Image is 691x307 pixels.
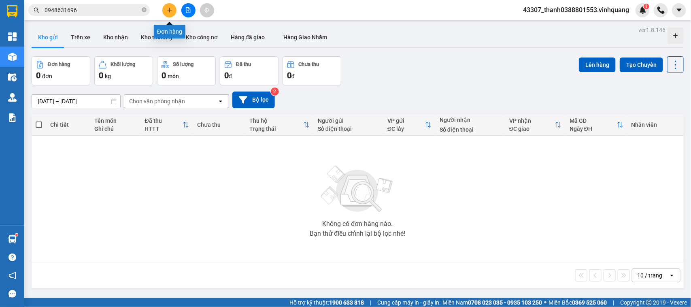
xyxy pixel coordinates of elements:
[9,290,16,298] span: message
[283,56,341,85] button: Chưa thu0đ
[383,114,436,136] th: Toggle SortBy
[646,300,652,305] span: copyright
[509,117,555,124] div: VP nhận
[509,126,555,132] div: ĐC giao
[7,5,17,17] img: logo-vxr
[249,126,303,132] div: Trạng thái
[145,117,183,124] div: Đã thu
[249,117,303,124] div: Thu hộ
[442,298,542,307] span: Miền Nam
[141,114,193,136] th: Toggle SortBy
[179,28,224,47] button: Kho công nợ
[287,70,291,80] span: 0
[631,122,680,128] div: Nhân viên
[283,34,327,41] span: Hàng Giao Nhầm
[676,6,683,14] span: caret-down
[579,58,616,72] button: Lên hàng
[638,26,665,34] div: ver 1.8.146
[377,298,440,307] span: Cung cấp máy in - giấy in:
[34,7,39,13] span: search
[245,114,314,136] th: Toggle SortBy
[289,298,364,307] span: Hỗ trợ kỹ thuật:
[42,73,52,79] span: đơn
[8,73,17,81] img: warehouse-icon
[82,42,154,49] strong: : [DOMAIN_NAME]
[173,62,194,67] div: Số lượng
[64,28,97,47] button: Trên xe
[291,73,295,79] span: đ
[387,126,425,132] div: ĐC lấy
[15,234,18,236] sup: 1
[517,5,636,15] span: 43307_thanh0388801553.vinhquang
[204,7,210,13] span: aim
[154,25,185,38] div: Đơn hàng
[185,7,191,13] span: file-add
[200,3,214,17] button: aim
[145,126,183,132] div: HTTT
[468,299,542,306] strong: 0708 023 035 - 0935 103 250
[48,62,70,67] div: Đơn hàng
[224,70,229,80] span: 0
[668,28,684,44] div: Tạo kho hàng mới
[318,117,379,124] div: Người gửi
[167,7,172,13] span: plus
[318,126,379,132] div: Số điện thoại
[111,62,135,67] div: Khối lượng
[9,272,16,279] span: notification
[142,6,147,14] span: close-circle
[620,58,663,72] button: Tạo Chuyến
[271,87,279,96] sup: 2
[669,272,675,279] svg: open
[8,32,17,41] img: dashboard-icon
[99,70,103,80] span: 0
[645,4,648,9] span: 1
[168,73,179,79] span: món
[92,34,145,40] strong: Hotline : 0889 23 23 23
[9,13,47,51] img: logo
[440,126,501,133] div: Số điện thoại
[85,24,151,32] strong: PHIẾU GỬI HÀNG
[322,221,393,227] div: Không có đơn hàng nào.
[637,271,662,279] div: 10 / trang
[94,56,153,85] button: Khối lượng0kg
[236,62,251,67] div: Đã thu
[310,230,405,237] div: Bạn thử điều chỉnh lại bộ lọc nhé!
[299,62,319,67] div: Chưa thu
[229,73,232,79] span: đ
[129,97,185,105] div: Chọn văn phòng nhận
[570,117,617,124] div: Mã GD
[181,3,196,17] button: file-add
[317,161,398,217] img: svg+xml;base64,PHN2ZyBjbGFzcz0ibGlzdC1wbHVnX19zdmciIHhtbG5zPSJodHRwOi8vd3d3LnczLm9yZy8yMDAwL3N2Zy...
[32,56,90,85] button: Đơn hàng0đơn
[570,126,617,132] div: Ngày ĐH
[566,114,627,136] th: Toggle SortBy
[82,43,101,49] span: Website
[672,3,686,17] button: caret-down
[572,299,607,306] strong: 0369 525 060
[105,73,111,79] span: kg
[9,254,16,261] span: question-circle
[94,117,136,124] div: Tên món
[220,56,279,85] button: Đã thu0đ
[644,4,649,9] sup: 1
[544,301,546,304] span: ⚪️
[224,28,271,47] button: Hàng đã giao
[8,235,17,243] img: warehouse-icon
[657,6,665,14] img: phone-icon
[162,3,176,17] button: plus
[197,122,241,128] div: Chưa thu
[387,117,425,124] div: VP gửi
[134,28,179,47] button: Kho thanh lý
[440,117,501,123] div: Người nhận
[142,7,147,12] span: close-circle
[8,93,17,102] img: warehouse-icon
[32,95,120,108] input: Select a date range.
[613,298,614,307] span: |
[94,126,136,132] div: Ghi chú
[232,92,275,108] button: Bộ lọc
[63,14,173,22] strong: CÔNG TY TNHH VĨNH QUANG
[157,56,216,85] button: Số lượng0món
[32,28,64,47] button: Kho gửi
[329,299,364,306] strong: 1900 633 818
[505,114,566,136] th: Toggle SortBy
